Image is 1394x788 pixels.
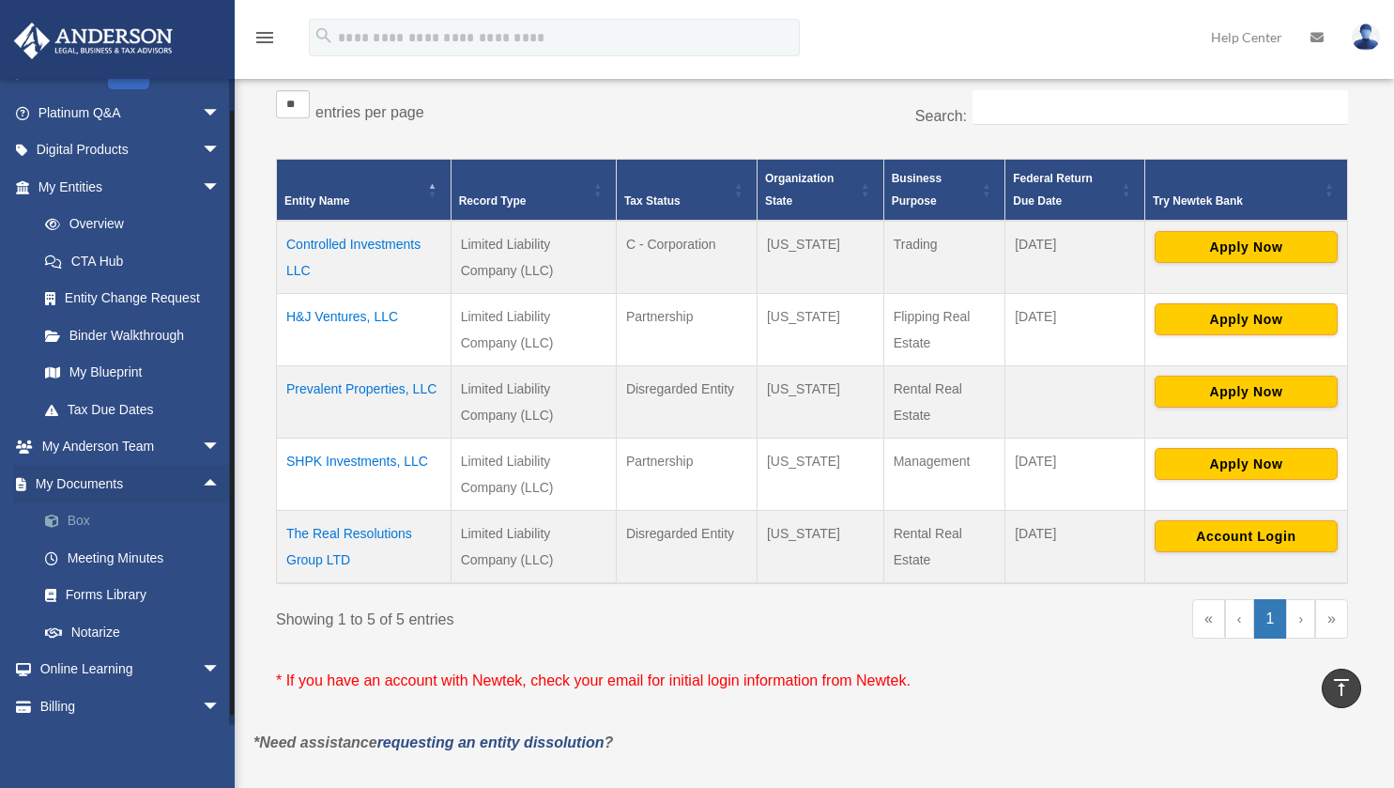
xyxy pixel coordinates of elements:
a: Platinum Q&Aarrow_drop_down [13,94,249,131]
td: Partnership [616,294,757,366]
td: [US_STATE] [757,511,883,584]
td: Prevalent Properties, LLC [277,366,452,439]
th: Federal Return Due Date: Activate to sort [1005,160,1145,222]
p: * If you have an account with Newtek, check your email for initial login information from Newtek. [276,668,1348,694]
div: Try Newtek Bank [1153,190,1319,212]
a: Next [1286,599,1315,639]
span: arrow_drop_down [202,94,239,132]
td: [DATE] [1005,221,1145,294]
a: My Anderson Teamarrow_drop_down [13,428,249,466]
a: requesting an entity dissolution [377,734,605,750]
span: arrow_drop_down [202,131,239,170]
a: Box [26,502,249,540]
button: Apply Now [1155,448,1338,480]
td: SHPK Investments, LLC [277,439,452,511]
td: Limited Liability Company (LLC) [451,221,616,294]
td: [DATE] [1005,511,1145,584]
span: Entity Name [284,194,349,208]
td: The Real Resolutions Group LTD [277,511,452,584]
button: Apply Now [1155,376,1338,408]
th: Record Type: Activate to sort [451,160,616,222]
td: Limited Liability Company (LLC) [451,439,616,511]
td: [US_STATE] [757,294,883,366]
td: Limited Liability Company (LLC) [451,366,616,439]
td: Disregarded Entity [616,366,757,439]
a: Previous [1225,599,1254,639]
td: [US_STATE] [757,221,883,294]
img: Anderson Advisors Platinum Portal [8,23,178,59]
div: Showing 1 to 5 of 5 entries [276,599,798,633]
a: Billingarrow_drop_down [13,688,249,725]
a: First [1192,599,1225,639]
i: search [314,25,334,46]
td: Rental Real Estate [883,366,1005,439]
a: Account Login [1155,528,1338,543]
td: Trading [883,221,1005,294]
a: My Entitiesarrow_drop_down [13,168,239,206]
a: My Blueprint [26,354,239,392]
span: Tax Status [624,194,681,208]
td: [DATE] [1005,294,1145,366]
span: Organization State [765,172,834,208]
th: Business Purpose: Activate to sort [883,160,1005,222]
i: vertical_align_top [1330,676,1353,699]
span: Business Purpose [892,172,942,208]
td: Rental Real Estate [883,511,1005,584]
em: *Need assistance ? [253,734,613,750]
label: Search: [915,108,967,124]
a: Digital Productsarrow_drop_down [13,131,249,169]
th: Organization State: Activate to sort [757,160,883,222]
a: Events Calendar [13,725,249,763]
a: My Documentsarrow_drop_up [13,465,249,502]
a: menu [253,33,276,49]
label: entries per page [315,104,424,120]
td: Limited Liability Company (LLC) [451,294,616,366]
i: menu [253,26,276,49]
a: Overview [26,206,230,243]
th: Entity Name: Activate to invert sorting [277,160,452,222]
a: Last [1315,599,1348,639]
td: Limited Liability Company (LLC) [451,511,616,584]
button: Account Login [1155,520,1338,552]
span: Federal Return Due Date [1013,172,1093,208]
th: Try Newtek Bank : Activate to sort [1144,160,1347,222]
a: Meeting Minutes [26,539,249,577]
td: [DATE] [1005,439,1145,511]
img: User Pic [1352,23,1380,51]
button: Apply Now [1155,231,1338,263]
td: H&J Ventures, LLC [277,294,452,366]
td: [US_STATE] [757,366,883,439]
th: Tax Status: Activate to sort [616,160,757,222]
span: arrow_drop_down [202,428,239,467]
span: arrow_drop_down [202,688,239,726]
td: C - Corporation [616,221,757,294]
a: Online Learningarrow_drop_down [13,651,249,688]
span: arrow_drop_down [202,651,239,689]
a: Notarize [26,613,249,651]
button: Apply Now [1155,303,1338,335]
td: Flipping Real Estate [883,294,1005,366]
td: Controlled Investments LLC [277,221,452,294]
span: arrow_drop_up [202,465,239,503]
td: Management [883,439,1005,511]
a: 1 [1254,599,1287,639]
a: Entity Change Request [26,280,239,317]
span: arrow_drop_down [202,168,239,207]
a: Tax Due Dates [26,391,239,428]
td: Partnership [616,439,757,511]
td: [US_STATE] [757,439,883,511]
a: Forms Library [26,577,249,614]
td: Disregarded Entity [616,511,757,584]
a: Binder Walkthrough [26,317,239,354]
a: CTA Hub [26,242,239,280]
a: vertical_align_top [1322,669,1361,708]
span: Record Type [459,194,527,208]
